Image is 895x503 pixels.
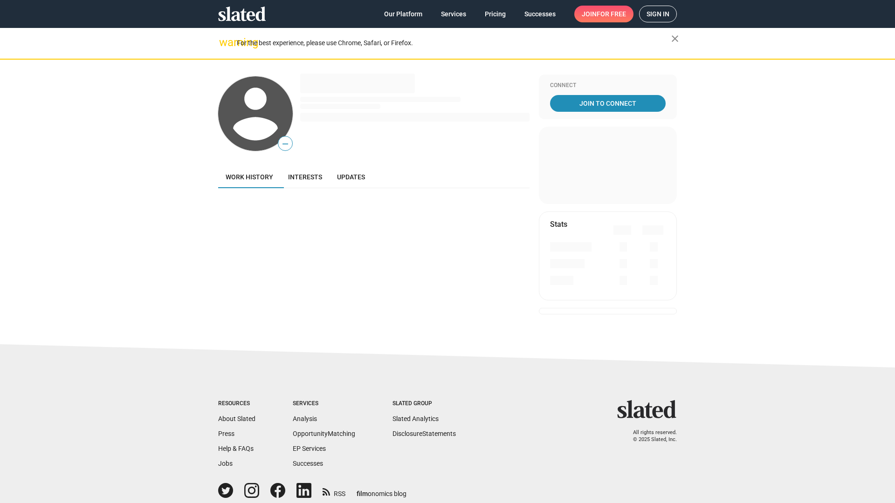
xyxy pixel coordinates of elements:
a: Slated Analytics [392,415,439,422]
a: Join To Connect [550,95,666,112]
span: Pricing [485,6,506,22]
mat-icon: warning [219,37,230,48]
a: Successes [293,460,323,467]
a: Press [218,430,234,437]
a: About Slated [218,415,255,422]
a: RSS [323,484,345,498]
mat-card-title: Stats [550,219,567,229]
a: Pricing [477,6,513,22]
a: Interests [281,166,330,188]
span: Work history [226,173,273,181]
a: Services [434,6,474,22]
div: Services [293,400,355,408]
a: Help & FAQs [218,445,254,452]
p: All rights reserved. © 2025 Slated, Inc. [623,429,677,443]
div: Slated Group [392,400,456,408]
span: Our Platform [384,6,422,22]
div: Resources [218,400,255,408]
span: Services [441,6,466,22]
a: Analysis [293,415,317,422]
span: for free [597,6,626,22]
a: Work history [218,166,281,188]
span: Sign in [647,6,669,22]
span: Join [582,6,626,22]
a: Updates [330,166,372,188]
a: DisclosureStatements [392,430,456,437]
span: — [278,138,292,150]
a: Our Platform [377,6,430,22]
span: Updates [337,173,365,181]
a: filmonomics blog [357,482,406,498]
a: Successes [517,6,563,22]
a: Joinfor free [574,6,633,22]
span: Join To Connect [552,95,664,112]
a: EP Services [293,445,326,452]
a: Sign in [639,6,677,22]
div: Connect [550,82,666,89]
div: For the best experience, please use Chrome, Safari, or Firefox. [237,37,671,49]
span: Successes [524,6,556,22]
span: Interests [288,173,322,181]
a: Jobs [218,460,233,467]
span: film [357,490,368,497]
a: OpportunityMatching [293,430,355,437]
mat-icon: close [669,33,681,44]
